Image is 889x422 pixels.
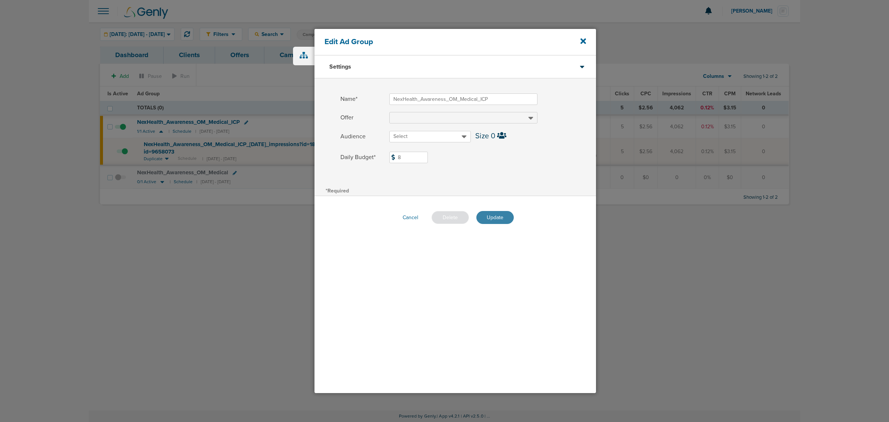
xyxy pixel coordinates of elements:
span: Name* [340,93,385,105]
span: Size [475,132,489,141]
span: *Required [326,188,349,194]
span: Daily Budget* [340,152,385,163]
input: Daily Budget* [389,152,428,163]
span: 0 [491,132,495,141]
span: Offer [340,112,385,123]
h4: Edit Ad Group [324,37,560,46]
button: Cancel [397,212,424,223]
h3: Settings [329,63,351,70]
input: Name* [389,93,537,105]
span: Select [393,133,407,139]
button: Update [476,211,514,224]
span: Audience [340,131,385,142]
